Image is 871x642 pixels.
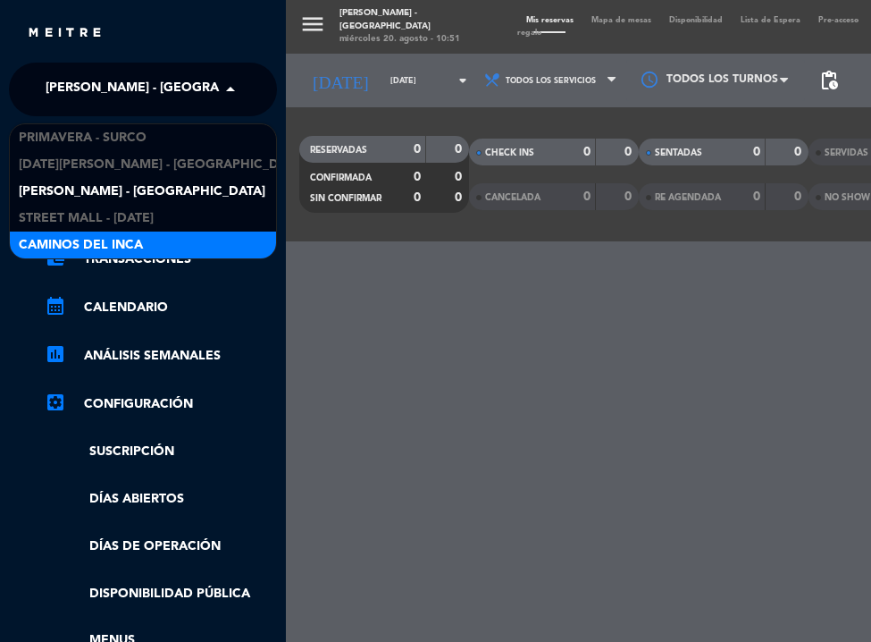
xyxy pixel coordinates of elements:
span: Street Mall - [DATE] [19,208,154,229]
i: calendar_month [45,295,66,317]
img: MEITRE [27,27,103,40]
i: settings_applications [45,392,66,413]
span: [PERSON_NAME] - [GEOGRAPHIC_DATA] [19,182,265,202]
a: Disponibilidad pública [45,584,277,604]
span: Caminos del Inca [19,235,143,256]
a: Suscripción [45,442,277,462]
a: assessmentANÁLISIS SEMANALES [45,345,277,367]
span: pending_actions [818,70,840,91]
a: Configuración [45,393,277,415]
span: [DATE][PERSON_NAME] - [GEOGRAPHIC_DATA][PERSON_NAME] [19,155,409,175]
a: Días de Operación [45,536,277,557]
span: Primavera - Surco [19,128,147,148]
a: calendar_monthCalendario [45,297,277,318]
a: Días abiertos [45,489,277,510]
i: assessment [45,343,66,365]
a: account_balance_walletTransacciones [45,249,277,270]
span: [PERSON_NAME] - [GEOGRAPHIC_DATA] [46,71,292,108]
